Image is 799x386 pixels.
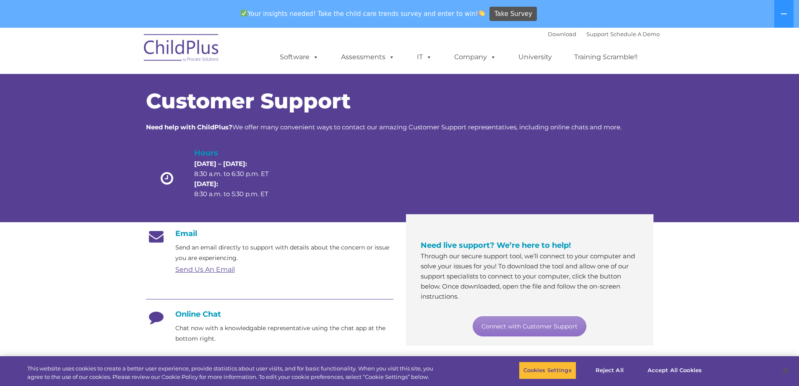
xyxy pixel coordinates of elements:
[776,361,795,380] button: Close
[194,159,283,199] p: 8:30 a.m. to 6:30 p.m. ET 8:30 a.m. to 5:30 p.m. ET
[146,123,232,131] strong: Need help with ChildPlus?
[146,88,351,114] span: Customer Support
[146,310,393,319] h4: Online Chat
[194,160,247,168] strong: [DATE] – [DATE]:
[548,31,576,37] a: Download
[489,7,537,21] a: Take Survey
[175,265,235,273] a: Send Us An Email
[175,323,393,344] p: Chat now with a knowledgable representative using the chat app at the bottom right.
[494,7,532,21] span: Take Survey
[421,251,639,302] p: Through our secure support tool, we’ll connect to your computer and solve your issues for you! To...
[586,31,609,37] a: Support
[27,365,440,381] div: This website uses cookies to create a better user experience, provide statistics about user visit...
[421,241,571,250] span: Need live support? We’re here to help!
[643,362,706,379] button: Accept All Cookies
[473,316,586,336] a: Connect with Customer Support
[175,242,393,263] p: Send an email directly to support with details about the concern or issue you are experiencing.
[237,5,489,22] span: Your insights needed! Take the child care trends survey and enter to win!
[409,49,440,66] a: IT
[519,362,576,379] button: Cookies Settings
[146,123,622,131] span: We offer many convenient ways to contact our amazing Customer Support representatives, including ...
[194,147,283,159] h4: Hours
[610,31,660,37] a: Schedule A Demo
[446,49,505,66] a: Company
[479,10,485,16] img: 👏
[194,180,218,188] strong: [DATE]:
[146,229,393,238] h4: Email
[583,362,636,379] button: Reject All
[510,49,560,66] a: University
[333,49,403,66] a: Assessments
[241,10,247,16] img: ✅
[140,28,224,70] img: ChildPlus by Procare Solutions
[566,49,646,66] a: Training Scramble!!
[271,49,327,66] a: Software
[548,31,660,37] font: |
